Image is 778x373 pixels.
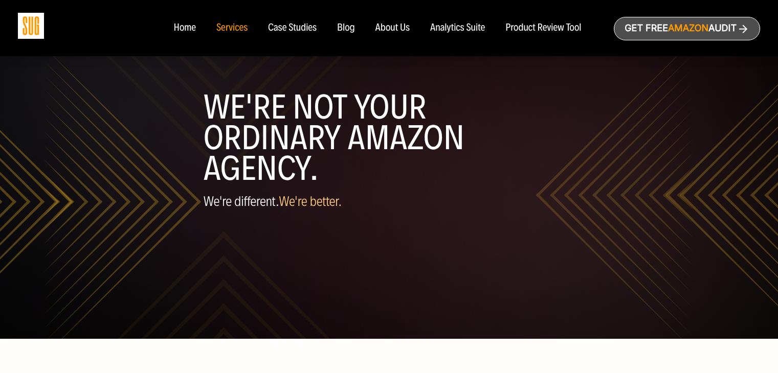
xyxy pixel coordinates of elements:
[279,193,342,209] span: We're better.
[614,17,760,40] a: Get freeAmazonAudit
[337,22,355,34] a: Blog
[204,194,575,209] p: We're different.
[505,22,581,34] a: Product Review Tool
[375,22,410,34] a: About Us
[204,92,575,184] h1: WE'RE NOT YOUR ORDINARY AMAZON AGENCY.
[668,23,708,34] span: Amazon
[430,22,485,34] a: Analytics Suite
[216,22,248,34] a: Services
[173,22,195,34] a: Home
[18,13,44,39] img: Sug
[268,22,317,34] a: Case Studies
